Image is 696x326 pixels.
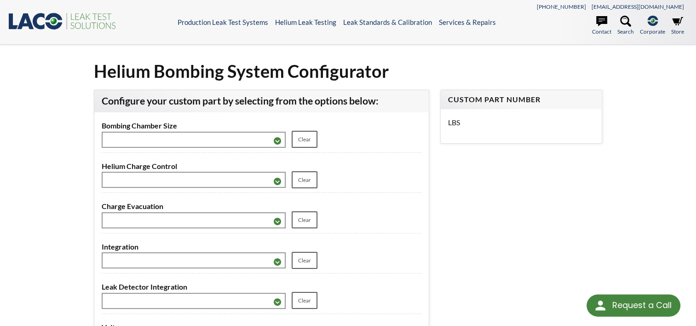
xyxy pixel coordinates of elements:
[275,18,336,26] a: Helium Leak Testing
[448,95,594,105] h4: Custom Part Number
[292,171,317,188] a: Clear
[592,16,611,36] a: Contact
[292,252,317,269] a: Clear
[292,211,317,228] a: Clear
[537,3,586,10] a: [PHONE_NUMBER]
[671,16,684,36] a: Store
[102,95,421,108] h3: Configure your custom part by selecting from the options below:
[592,3,684,10] a: [EMAIL_ADDRESS][DOMAIN_NAME]
[102,281,421,293] label: Leak Detector Integration
[587,295,680,317] div: Request a Call
[102,120,421,132] label: Bombing Chamber Size
[439,18,496,26] a: Services & Repairs
[593,298,608,313] img: round button
[102,241,421,253] label: Integration
[292,131,317,148] a: Clear
[343,18,432,26] a: Leak Standards & Calibration
[178,18,268,26] a: Production Leak Test Systems
[640,27,665,36] span: Corporate
[292,292,317,309] a: Clear
[612,295,671,316] div: Request a Call
[94,60,602,82] h1: Helium Bombing System Configurator
[102,200,421,212] label: Charge Evacuation
[448,116,594,128] p: LBS
[102,160,421,172] label: Helium Charge Control
[617,16,634,36] a: Search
